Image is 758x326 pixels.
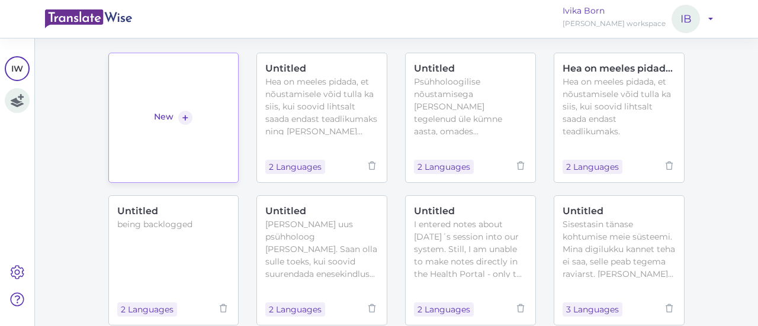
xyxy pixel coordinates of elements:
div: 2 Languages [117,302,177,317]
p: Ivika Born [563,5,666,17]
div: [PERSON_NAME] uus psühholoog [PERSON_NAME]. Saan olla sulle toeks, kui soovid suurendada enesekin... [265,218,378,277]
div: + [178,111,192,125]
div: 3 Languages [563,302,622,317]
div: New [154,111,174,125]
div: 2 Languages [265,160,325,174]
div: Psühholoogilise nõustamisega [PERSON_NAME] tegelenud üle kümne aasta, omades psühholoogia magistr... [414,76,527,135]
span: IB [672,5,700,33]
div: Untitled [265,204,378,218]
div: Untitled [414,204,527,218]
div: 2 Languages [414,302,474,317]
div: being backlogged [117,218,230,231]
img: main-logo.d08478e9.svg [45,9,132,28]
div: Untitled [265,62,378,76]
div: Untitled [563,204,676,218]
div: Hea on meeles pidada, et nõustamisele võid tulla ka siis, kui soovid lihtsalt saada endast teadli... [563,76,676,135]
div: 2 Languages [414,160,474,174]
div: 2 Languages [265,302,325,317]
a: New+ [108,53,239,183]
div: Hea on meeles pidada, et nõustamisele võid tulla ka siis, kui soovid lihtsalt saada endast teadli... [265,76,378,135]
div: Untitled [414,62,527,76]
div: 2 Languages [563,160,622,174]
div: Sisestasin tänase kohtumise meie süsteemi. Mina digilukku kannet teha ei saa, selle peab tegema r... [563,218,676,277]
a: IW [5,56,30,81]
a: Ivika Born[PERSON_NAME] workspaceIB [563,5,713,33]
div: Untitled [117,204,230,218]
span: [PERSON_NAME] workspace [563,19,666,28]
div: I entered notes about [DATE]´s session into our system. Still, I am unable to make notes directly... [414,218,527,277]
div: Hea on meeles pidada, et nõustamisele võid tulla ka siis, kui soovid lihtsalt saada endast teadlikum [563,62,676,76]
